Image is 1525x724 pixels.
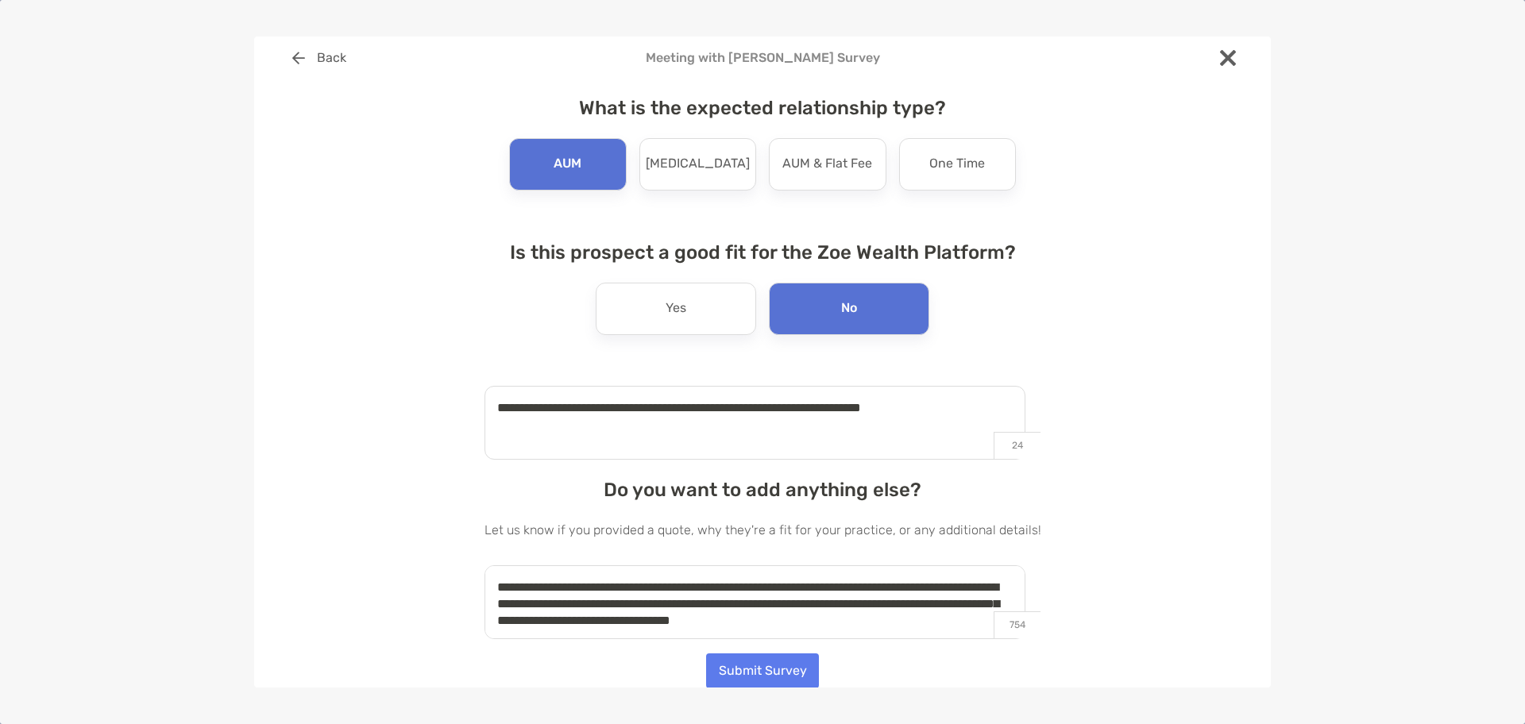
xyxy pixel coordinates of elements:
h4: What is the expected relationship type? [485,97,1041,119]
img: button icon [292,52,305,64]
img: close modal [1220,50,1236,66]
h4: Do you want to add anything else? [485,479,1041,501]
p: No [841,296,857,322]
p: AUM [554,152,581,177]
p: [MEDICAL_DATA] [646,152,750,177]
p: One Time [929,152,985,177]
button: Back [280,40,358,75]
p: Let us know if you provided a quote, why they're a fit for your practice, or any additional details! [485,520,1041,540]
button: Submit Survey [706,653,819,688]
h4: Meeting with [PERSON_NAME] Survey [280,50,1245,65]
h4: Is this prospect a good fit for the Zoe Wealth Platform? [485,241,1041,264]
p: 24 [994,432,1040,459]
p: 754 [994,611,1040,638]
p: Yes [666,296,686,322]
p: AUM & Flat Fee [782,152,872,177]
